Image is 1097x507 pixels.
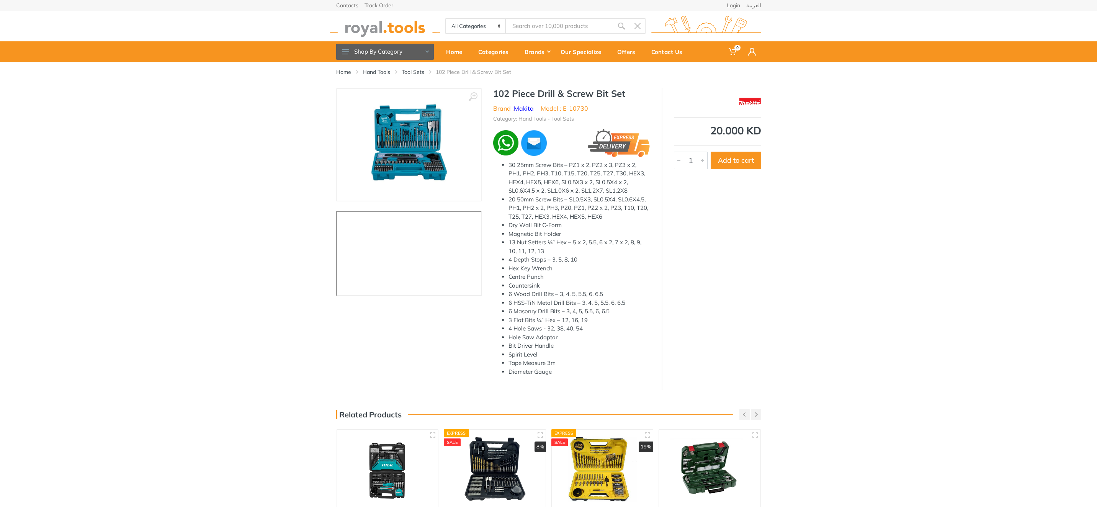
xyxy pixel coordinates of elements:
div: 20.000 KD [674,125,761,136]
select: Category [446,19,506,33]
li: 102 Piece Drill & Screw Bit Set [436,68,523,76]
img: ma.webp [520,129,548,157]
div: Our Specialize [555,44,612,60]
div: Contact Us [646,44,693,60]
img: Royal Tools - Drill Bit, Screwdriving Set 103 Pieces [451,437,539,502]
a: Home [336,68,351,76]
li: Magnetic Bit Holder [508,230,650,239]
li: 6 Masonry Drill Bits – 3, 4, 5, 5.5, 6, 6.5 [508,307,650,316]
img: Makita [739,92,761,111]
li: 4 Depth Stops – 3, 5, 8, 10 [508,255,650,264]
span: 0 [734,45,741,51]
h1: 102 Piece Drill & Screw Bit Set [493,88,650,99]
button: Add to cart [711,152,761,169]
li: 6 Wood Drill Bits – 3, 4, 5, 5.5, 6, 6.5 [508,290,650,299]
a: Home [441,41,473,62]
div: Home [441,44,473,60]
img: Royal Tools - 102 Piece Drill & Screw Bit Set [360,96,458,193]
a: Makita [514,105,534,112]
a: Categories [473,41,519,62]
li: Brand : [493,104,534,113]
img: Royal Tools - Promoline All-in-One Kit - 111 pcs [666,437,754,502]
li: 4 Hole Saws - 32, 38, 40, 54 [508,324,650,333]
a: Login [727,3,740,8]
a: Contacts [336,3,358,8]
img: royal.tools Logo [330,16,440,37]
div: 8% [535,442,546,452]
li: 30 25mm Screw Bits – PZ1 x 2, PZ2 x 3, PZ3 x 2, PH1, PH2, PH3, T10, T15, T20, T25, T27, T30, HEX3... [508,161,650,195]
li: Category: Hand Tools - Tool Sets [493,115,574,123]
li: Bit Driver Handle [508,342,650,350]
img: express.png [588,129,650,157]
div: Express [444,429,469,437]
li: Countersink [508,281,650,290]
li: Spirit Level [508,350,650,359]
li: Centre Punch [508,273,650,281]
img: royal.tools Logo [651,16,761,37]
div: SALE [551,438,568,446]
li: Dry Wall Bit C-Form [508,221,650,230]
li: 20 50mm Screw Bits – SL0.5X3, SL0.5X4, SL0.6X4.5, PH1, PH2 x 2, PH3, PZ0, PZ1, PZ2 x 2, PZ3, T10,... [508,195,650,221]
div: Categories [473,44,519,60]
div: Offers [612,44,646,60]
div: Express [551,429,577,437]
img: Royal Tools - Hand tools set 118 pieces [344,437,432,502]
li: Hole Saw Adaptor [508,333,650,342]
img: Royal Tools - Drill Bit Set100 Pieces [559,437,646,502]
img: wa.webp [493,130,518,155]
li: 3 Flat Bits ¼” Hex – 12, 16, 19 [508,316,650,325]
a: Tool Sets [402,68,424,76]
li: 13 Nut Setters ¼” Hex – 5 x 2, 5.5, 6 x 2, 7 x 2, 8, 9, 10, 11, 12, 13 [508,238,650,255]
li: Hex Key Wrench [508,264,650,273]
div: Brands [519,44,555,60]
a: Offers [612,41,646,62]
a: Our Specialize [555,41,612,62]
a: العربية [746,3,761,8]
li: Tape Measure 3m [508,359,650,368]
li: Diameter Gauge [508,368,650,376]
a: Hand Tools [363,68,390,76]
li: Model : E-10730 [541,104,588,113]
a: Contact Us [646,41,693,62]
a: Track Order [365,3,393,8]
a: 0 [723,41,743,62]
h3: Related Products [336,410,402,419]
input: Site search [506,18,613,34]
li: 6 HSS-TiN Metal Drill Bits – 3, 4, 5, 5.5, 6, 6.5 [508,299,650,307]
div: SALE [444,438,461,446]
div: 19% [639,442,653,452]
button: Shop By Category [336,44,434,60]
nav: breadcrumb [336,68,761,76]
